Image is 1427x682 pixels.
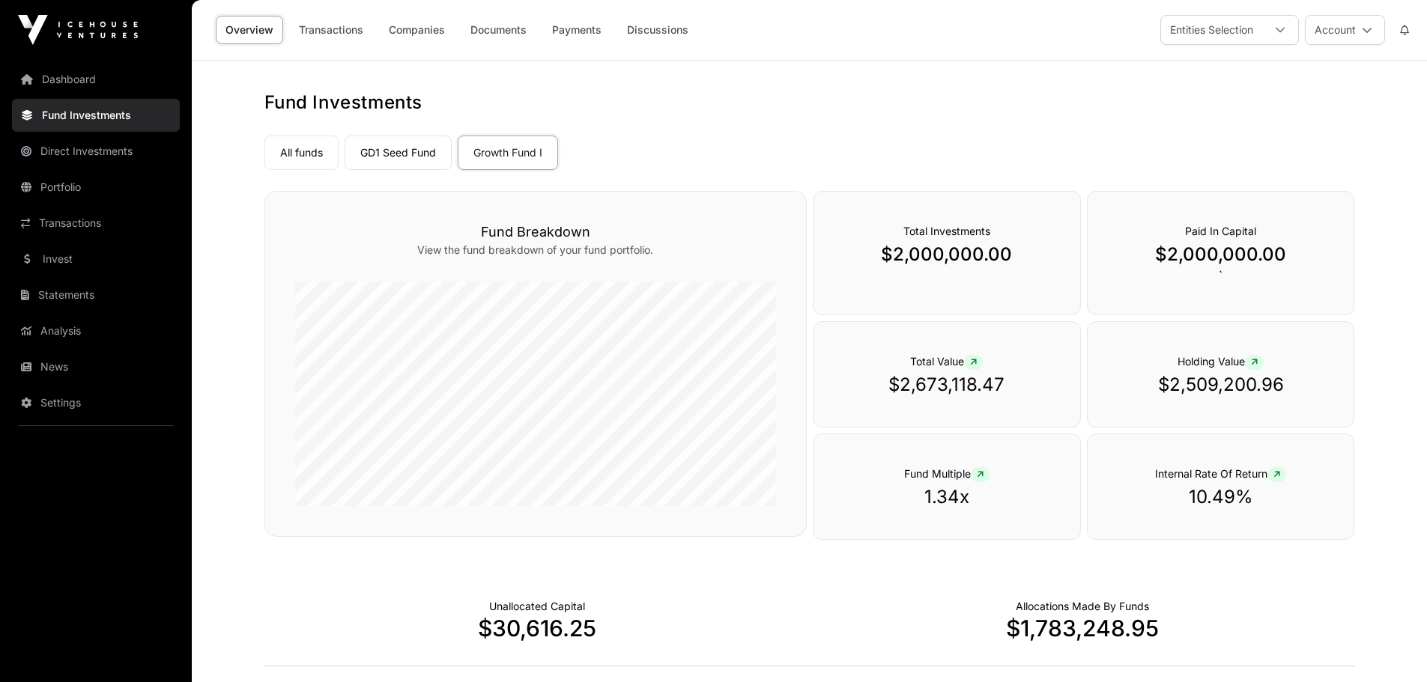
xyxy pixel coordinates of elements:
[843,485,1050,509] p: 1.34x
[264,91,1355,115] h1: Fund Investments
[910,355,983,368] span: Total Value
[12,350,180,383] a: News
[12,314,180,347] a: Analysis
[1118,373,1324,397] p: $2,509,200.96
[1352,610,1427,682] iframe: Chat Widget
[1016,599,1149,614] p: Capital Deployed Into Companies
[12,278,180,311] a: Statements
[295,243,776,258] p: View the fund breakdown of your fund portfolio.
[904,467,990,480] span: Fund Multiple
[1155,467,1286,480] span: Internal Rate Of Return
[12,135,180,168] a: Direct Investments
[458,136,558,170] a: Growth Fund I
[489,599,585,614] p: Cash not yet allocated
[542,16,611,44] a: Payments
[1118,485,1324,509] p: 10.49%
[1305,15,1385,45] button: Account
[264,136,339,170] a: All funds
[903,225,990,237] span: Total Investments
[1118,243,1324,267] p: $2,000,000.00
[12,243,180,275] a: Invest
[12,386,180,419] a: Settings
[12,207,180,240] a: Transactions
[264,615,810,642] p: $30,616.25
[1161,16,1262,44] div: Entities Selection
[12,63,180,96] a: Dashboard
[289,16,373,44] a: Transactions
[843,373,1050,397] p: $2,673,118.47
[843,243,1050,267] p: $2,000,000.00
[1185,225,1256,237] span: Paid In Capital
[295,222,776,243] h3: Fund Breakdown
[345,136,452,170] a: GD1 Seed Fund
[18,15,138,45] img: Icehouse Ventures Logo
[1178,355,1264,368] span: Holding Value
[810,615,1355,642] p: $1,783,248.95
[12,99,180,132] a: Fund Investments
[1087,191,1355,315] div: `
[379,16,455,44] a: Companies
[216,16,283,44] a: Overview
[12,171,180,204] a: Portfolio
[617,16,698,44] a: Discussions
[461,16,536,44] a: Documents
